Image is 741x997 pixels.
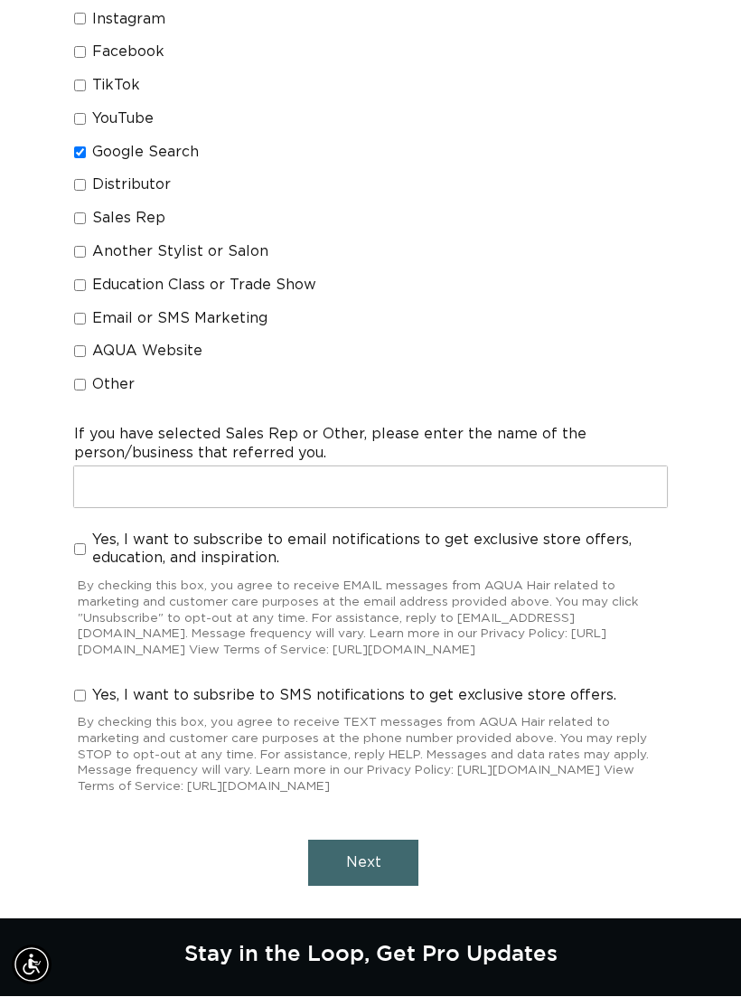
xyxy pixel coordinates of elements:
[92,376,135,395] span: Other
[92,310,267,329] span: Email or SMS Marketing
[74,426,667,464] label: If you have selected Sales Rep or Other, please enter the name of the person/business that referr...
[346,856,381,870] span: Next
[308,841,418,887] button: Next
[184,941,558,966] h2: Stay in the Loop, Get Pro Updates
[92,43,164,62] span: Facebook
[92,243,268,262] span: Another Stylist or Salon
[92,176,171,195] span: Distributor
[92,144,199,163] span: Google Search
[92,110,154,129] span: YouTube
[92,687,616,706] span: Yes, I want to subsribe to SMS notifications to get exclusive store offers.
[92,277,316,296] span: Education Class or Trade Show
[92,343,202,362] span: AQUA Website
[74,709,667,799] div: By checking this box, you agree to receive TEXT messages from AQUA Hair related to marketing and ...
[92,77,140,96] span: TikTok
[92,11,165,30] span: Instagram
[92,210,165,229] span: Sales Rep
[12,945,52,985] div: Accessibility Menu
[92,531,667,569] span: Yes, I want to subscribe to email notifications to get exclusive store offers, education, and ins...
[490,802,741,997] iframe: Chat Widget
[74,572,667,663] div: By checking this box, you agree to receive EMAIL messages from AQUA Hair related to marketing and...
